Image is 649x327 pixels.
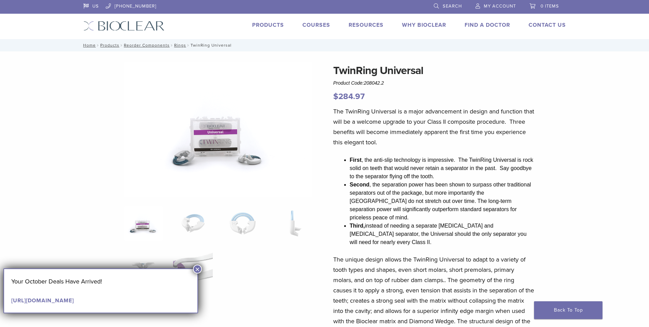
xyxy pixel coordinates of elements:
a: Courses [302,22,330,28]
span: / [170,44,174,47]
strong: Second [350,182,369,187]
span: / [96,44,100,47]
img: TwinRing Universal - Image 6 [173,249,212,283]
p: Your October Deals Have Arrived! [11,276,190,287]
a: [URL][DOMAIN_NAME] [11,297,74,304]
a: Rings [174,43,186,48]
span: Product Code: [333,80,384,86]
span: 208042.2 [364,80,384,86]
img: TwinRing Universal - Image 3 [223,206,262,241]
button: Close [193,265,202,274]
li: instead of needing a separate [MEDICAL_DATA] and [MEDICAL_DATA] separator, the Universal should t... [350,222,534,246]
strong: First [350,157,362,163]
strong: Third, [350,223,365,229]
a: Reorder Components [124,43,170,48]
img: TwinRing Universal - Image 2 [173,206,212,241]
li: , the anti-slip technology is impressive. The TwinRing Universal is rock solid on teeth that woul... [350,156,534,181]
img: TwinRing Universal - Image 4 [273,206,312,241]
img: TwinRing Universal - Image 5 [124,249,163,283]
a: Contact Us [529,22,566,28]
a: Products [100,43,119,48]
img: 208042.2 [124,62,312,197]
span: My Account [484,3,516,9]
bdi: 284.97 [333,92,365,101]
img: Bioclear [83,21,165,31]
li: , the separation power has been shown to surpass other traditional separators out of the package,... [350,181,534,222]
a: Home [81,43,96,48]
span: / [186,44,191,47]
a: Why Bioclear [402,22,446,28]
span: $ [333,92,338,101]
a: Back To Top [534,301,602,319]
span: Search [443,3,462,9]
a: Products [252,22,284,28]
span: / [119,44,124,47]
nav: TwinRing Universal [78,39,571,51]
span: 0 items [541,3,559,9]
a: Resources [349,22,384,28]
a: Find A Doctor [465,22,510,28]
img: 208042.2-324x324.png [124,206,163,241]
h1: TwinRing Universal [333,62,534,79]
p: The TwinRing Universal is a major advancement in design and function that will be a welcome upgra... [333,106,534,147]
